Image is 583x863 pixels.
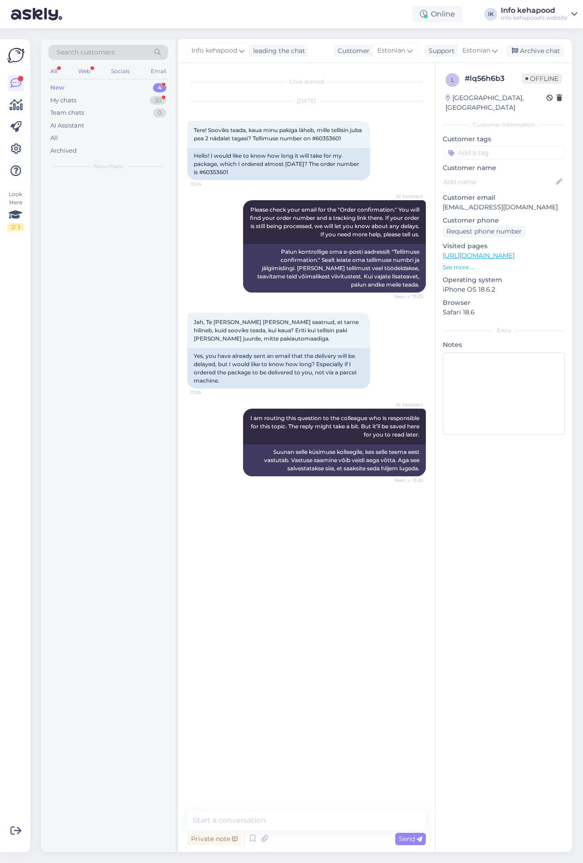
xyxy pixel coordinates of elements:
div: 30 [150,96,166,105]
span: New chats [94,162,123,170]
div: Online [413,6,462,22]
div: # lq56h6b3 [465,73,522,84]
div: Suunan selle küsimuse kolleegile, kes selle teema eest vastutab. Vastuse saamine võib veidi aega ... [243,444,426,476]
span: Estonian [377,46,405,56]
div: Request phone number [443,225,525,238]
div: Info kehapood [501,7,567,14]
div: [GEOGRAPHIC_DATA], [GEOGRAPHIC_DATA] [445,93,546,112]
div: 4 [153,83,166,92]
p: Customer email [443,193,565,202]
p: Safari 18.6 [443,308,565,317]
span: Send [399,835,422,843]
div: Team chats [50,108,84,117]
span: 13:26 [190,389,224,396]
div: 2 / 3 [7,223,24,231]
div: AI Assistant [50,121,84,130]
span: Estonian [462,46,490,56]
div: Extra [443,326,565,335]
div: 0 [153,108,166,117]
span: AI Assistant [389,401,423,408]
div: Info kehapood's website [501,14,567,21]
div: IK [484,8,497,21]
span: I am routing this question to the colleague who is responsible for this topic. The reply might ta... [250,415,421,438]
div: [DATE] [187,97,426,105]
div: My chats [50,96,76,105]
p: Notes [443,340,565,350]
div: New [50,83,64,92]
div: Archived [50,146,77,155]
div: All [48,65,59,77]
span: Jah, Te [PERSON_NAME] [PERSON_NAME] saatnud, et tarne hilineb, kuid sooviks teada, kui kaua? Erit... [194,319,360,342]
div: Archive chat [506,45,564,57]
div: Hello! I would like to know how long it will take for my package, which I ordered almost [DATE]? ... [187,148,370,180]
div: Look Here [7,190,24,231]
p: Browser [443,298,565,308]
div: Palun kontrollige oma e-posti aadressilt "Tellimuse confirmation." Sealt leiate oma tellimuse num... [243,244,426,293]
p: Customer phone [443,216,565,225]
div: Customer information [443,121,565,129]
a: Info kehapoodInfo kehapood's website [501,7,578,21]
p: See more ... [443,263,565,272]
input: Add a tag [443,146,565,160]
div: Yes, you have already sent an email that the delivery will be delayed, but I would like to know h... [187,348,370,389]
input: Add name [443,177,554,187]
span: Seen ✓ 13:25 [389,293,423,300]
span: AI Assistant [389,193,423,200]
img: Askly Logo [7,47,25,64]
p: Customer name [443,163,565,173]
div: Chat started [187,78,426,86]
p: Visited pages [443,241,565,251]
span: Please check your email for the "Order confirmation." You will find your order number and a track... [250,206,421,238]
p: Operating system [443,275,565,285]
span: Info kehapood [191,46,237,56]
div: Private note [187,833,241,845]
span: 13:24 [190,181,224,187]
span: Search customers [57,48,115,57]
p: Customer tags [443,134,565,144]
span: l [451,76,454,83]
div: leading the chat [249,46,305,56]
div: Customer [334,46,370,56]
span: Seen ✓ 13:26 [389,477,423,484]
span: Offline [522,74,562,84]
div: All [50,133,58,143]
div: Support [425,46,455,56]
a: [URL][DOMAIN_NAME] [443,251,514,260]
div: Web [76,65,92,77]
p: [EMAIL_ADDRESS][DOMAIN_NAME] [443,202,565,212]
p: iPhone OS 18.6.2 [443,285,565,294]
span: Tere! Sooviks teada, kaua minu pakiga läheb, mille tellisin juba pea 2 nädalat tagasi? Tellimuse ... [194,127,363,142]
div: Email [149,65,168,77]
div: Socials [109,65,132,77]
